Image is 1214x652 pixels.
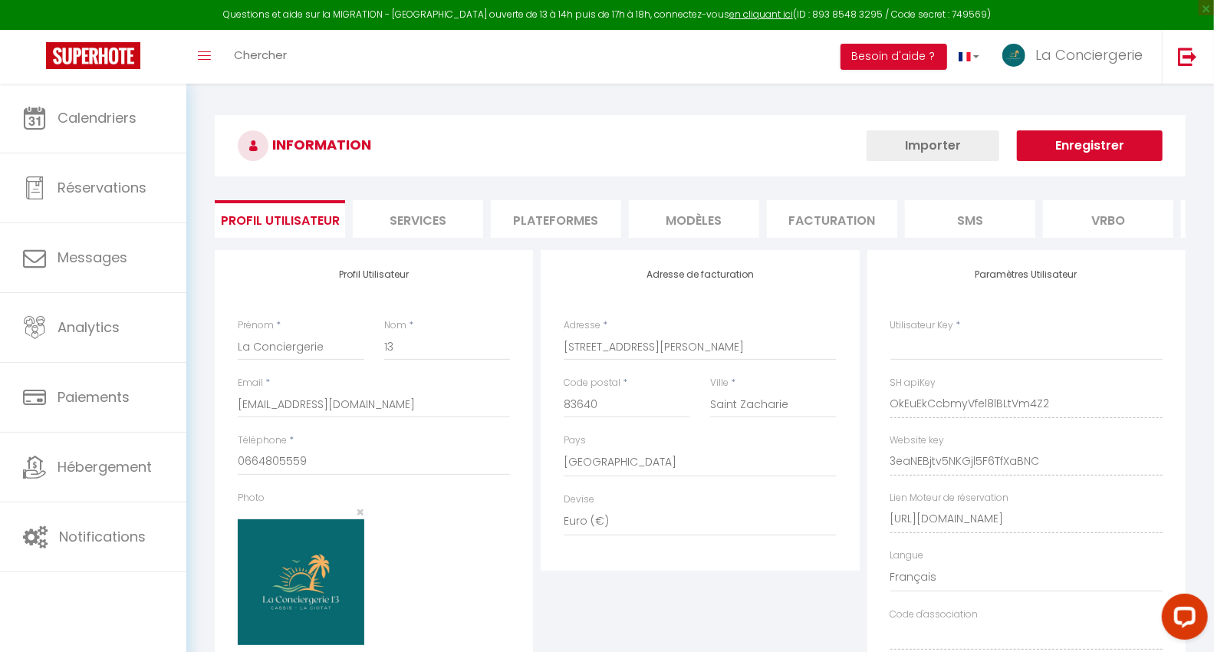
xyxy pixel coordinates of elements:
li: SMS [905,200,1035,238]
li: Profil Utilisateur [215,200,345,238]
button: Importer [867,130,999,161]
span: Notifications [59,527,146,546]
label: Devise [564,492,594,507]
span: Calendriers [58,108,137,127]
label: Prénom [238,318,274,333]
label: Langue [890,548,924,563]
label: Adresse [564,318,600,333]
label: Nom [384,318,406,333]
a: ... La Conciergerie [991,30,1162,84]
iframe: LiveChat chat widget [1150,588,1214,652]
label: Téléphone [238,433,287,448]
li: MODÈLES [629,200,759,238]
span: × [356,502,364,522]
label: Pays [564,433,586,448]
label: Email [238,376,263,390]
span: Analytics [58,318,120,337]
label: Photo [238,491,265,505]
li: Vrbo [1043,200,1173,238]
label: Ville [710,376,729,390]
label: Code postal [564,376,620,390]
img: ... [1002,44,1025,67]
li: Services [353,200,483,238]
span: Chercher [234,47,287,63]
button: Enregistrer [1017,130,1163,161]
label: Code d'association [890,608,979,622]
a: en cliquant ici [729,8,793,21]
img: Super Booking [46,42,140,69]
a: Chercher [222,30,298,84]
h3: INFORMATION [215,115,1186,176]
h4: Profil Utilisateur [238,269,510,280]
img: logout [1178,47,1197,66]
h4: Adresse de facturation [564,269,836,280]
label: SH apiKey [890,376,936,390]
img: 16987607759784.jpg [238,519,364,646]
span: La Conciergerie [1035,45,1143,64]
li: Facturation [767,200,897,238]
li: Plateformes [491,200,621,238]
span: Hébergement [58,457,152,476]
h4: Paramètres Utilisateur [890,269,1163,280]
label: Lien Moteur de réservation [890,491,1009,505]
span: Réservations [58,178,146,197]
button: Besoin d'aide ? [841,44,947,70]
label: Utilisateur Key [890,318,954,333]
button: Close [356,505,364,519]
label: Website key [890,433,945,448]
span: Messages [58,248,127,267]
span: Paiements [58,387,130,407]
